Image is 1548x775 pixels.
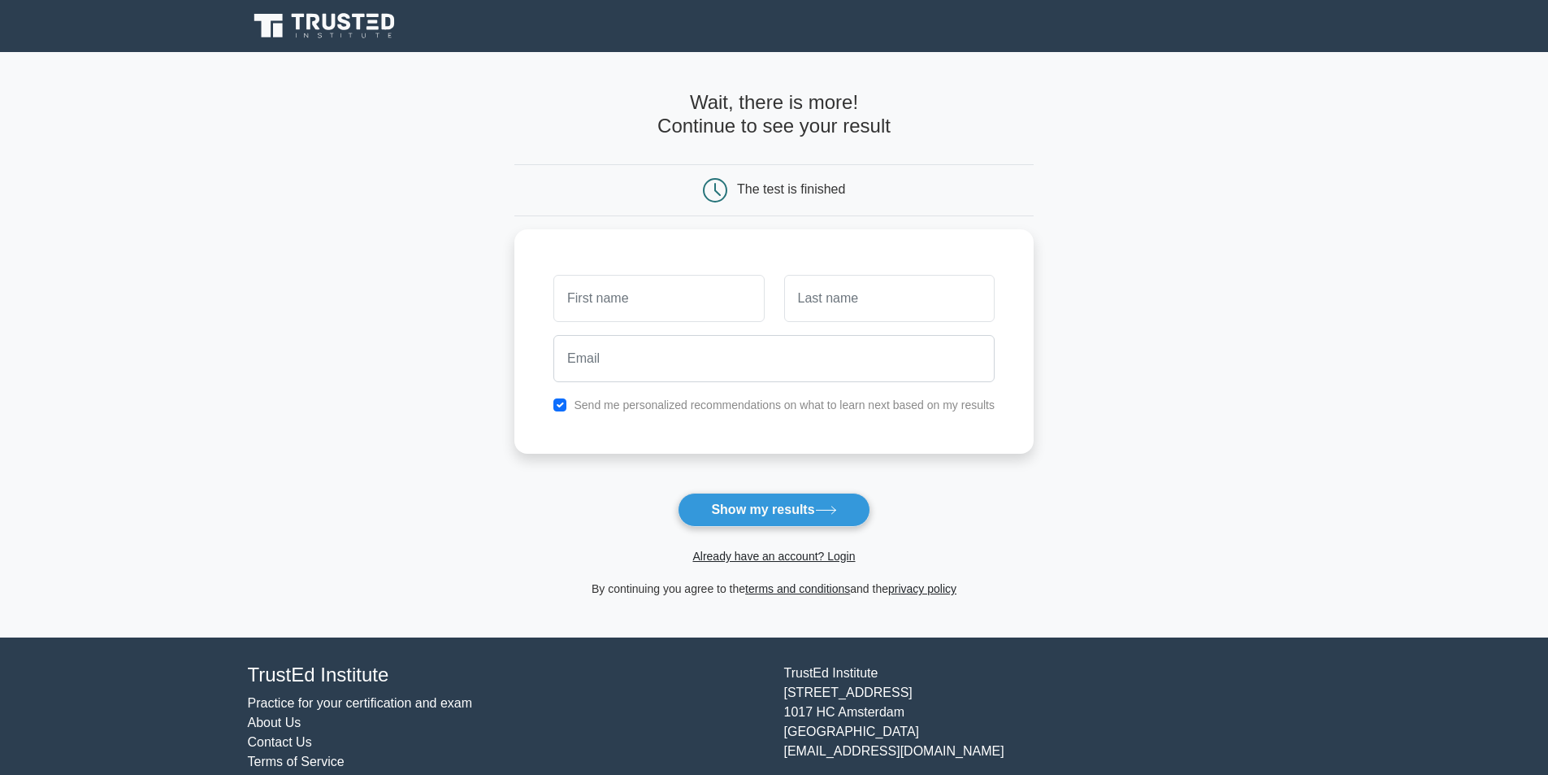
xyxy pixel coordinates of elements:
button: Show my results [678,493,869,527]
label: Send me personalized recommendations on what to learn next based on my results [574,398,995,411]
h4: TrustEd Institute [248,664,765,687]
div: The test is finished [737,182,845,196]
a: Contact Us [248,735,312,749]
a: Terms of Service [248,755,345,768]
a: terms and conditions [745,582,850,595]
a: privacy policy [888,582,956,595]
input: First name [553,275,764,322]
input: Last name [784,275,995,322]
a: Already have an account? Login [692,550,855,563]
input: Email [553,335,995,382]
div: By continuing you agree to the and the [505,579,1043,599]
a: About Us [248,716,301,729]
h4: Wait, there is more! Continue to see your result [514,91,1034,138]
a: Practice for your certification and exam [248,696,473,710]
